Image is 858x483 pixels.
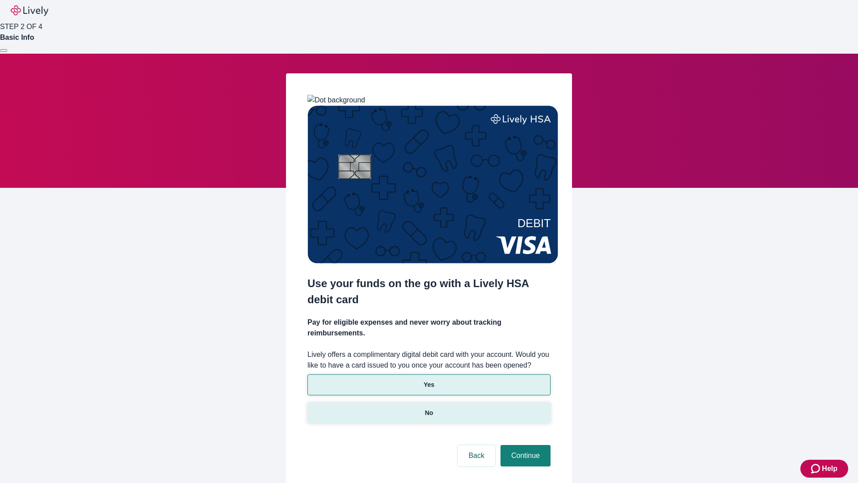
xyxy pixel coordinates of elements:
[800,460,848,478] button: Zendesk support iconHelp
[307,317,551,339] h4: Pay for eligible expenses and never worry about tracking reimbursements.
[307,95,365,106] img: Dot background
[424,380,434,390] p: Yes
[425,408,433,418] p: No
[307,275,551,308] h2: Use your funds on the go with a Lively HSA debit card
[822,463,837,474] span: Help
[11,5,48,16] img: Lively
[458,445,495,466] button: Back
[307,106,558,263] img: Debit card
[307,374,551,395] button: Yes
[811,463,822,474] svg: Zendesk support icon
[500,445,551,466] button: Continue
[307,349,551,371] label: Lively offers a complimentary digital debit card with your account. Would you like to have a card...
[307,402,551,424] button: No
